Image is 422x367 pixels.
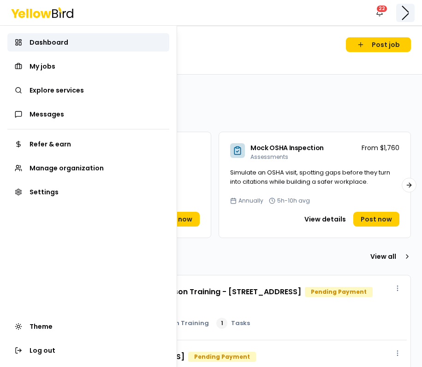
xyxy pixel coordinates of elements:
span: Dashboard [30,38,68,47]
span: Manage organization [30,163,104,173]
a: My jobs [7,57,169,76]
span: Explore services [30,86,84,95]
span: Theme [30,322,53,331]
span: Messages [30,110,64,119]
a: Messages [7,105,169,123]
a: Dashboard [7,33,169,52]
span: Log out [30,346,55,355]
span: My jobs [30,62,55,71]
span: Refer & earn [30,140,71,149]
button: Theme [7,317,169,336]
a: Settings [7,183,169,201]
span: Settings [30,187,59,197]
button: Log out [7,341,169,360]
a: Manage organization [7,159,169,177]
a: Refer & earn [7,135,169,153]
a: Explore services [7,81,169,99]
